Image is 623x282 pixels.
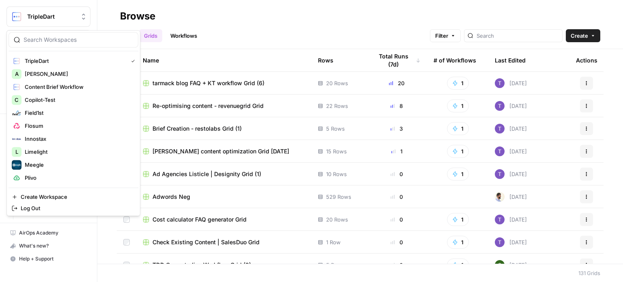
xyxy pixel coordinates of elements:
[495,124,505,133] img: ogabi26qpshj0n8lpzr7tvse760o
[447,99,469,112] button: 1
[326,102,348,110] span: 22 Rows
[495,237,527,247] div: [DATE]
[6,252,90,265] button: Help + Support
[435,32,448,40] span: Filter
[153,215,247,224] span: Cost calculator FAQ generator Grid
[143,147,305,155] a: [PERSON_NAME] content optimization Grid [DATE]
[326,238,341,246] span: 1 Row
[143,49,305,71] div: Name
[153,261,251,269] span: TDD Case studies Workflow Grid (2)
[153,170,261,178] span: Ad Agencies Listicle | Designity Grid (1)
[447,236,469,249] button: 1
[373,102,421,110] div: 8
[477,32,559,40] input: Search
[25,83,132,91] span: Content Brief Workflow
[9,191,138,202] a: Create Workspace
[153,125,242,133] span: Brief Creation - restolabs Grid (1)
[143,193,305,201] a: Adwords Neg
[495,78,505,88] img: ogabi26qpshj0n8lpzr7tvse760o
[326,193,351,201] span: 529 Rows
[373,261,421,269] div: 0
[447,145,469,158] button: 1
[495,169,527,179] div: [DATE]
[6,6,90,27] button: Workspace: TripleDart
[19,255,87,263] span: Help + Support
[373,125,421,133] div: 3
[571,32,588,40] span: Create
[21,193,132,201] span: Create Workspace
[434,49,476,71] div: # of Workflows
[495,192,527,202] div: [DATE]
[447,77,469,90] button: 1
[6,30,140,216] div: Workspace: TripleDart
[143,170,305,178] a: Ad Agencies Listicle | Designity Grid (1)
[326,147,347,155] span: 15 Rows
[576,49,597,71] div: Actions
[495,192,505,202] img: ykaosv8814szsqn64d2bp9dhkmx9
[153,102,264,110] span: Re-optimising content - revenuegrid Grid
[153,79,264,87] span: tarmack blog FAQ + KT workflow Grid (6)
[495,237,505,247] img: ogabi26qpshj0n8lpzr7tvse760o
[25,161,132,169] span: Meegle
[326,170,347,178] span: 10 Rows
[12,82,21,92] img: Content Brief Workflow Logo
[153,147,289,155] span: [PERSON_NAME] content optimization Grid [DATE]
[143,79,305,87] a: tarmack blog FAQ + KT workflow Grid (6)
[120,29,136,42] a: All
[25,122,132,130] span: Flosum
[143,102,305,110] a: Re-optimising content - revenuegrid Grid
[373,170,421,178] div: 0
[495,124,527,133] div: [DATE]
[25,174,132,182] span: Plivo
[143,238,305,246] a: Check Existing Content | SalesDuo Grid
[12,108,21,118] img: Field1st Logo
[495,169,505,179] img: ogabi26qpshj0n8lpzr7tvse760o
[25,148,132,156] span: Limelight
[373,49,421,71] div: Total Runs (7d)
[12,134,21,144] img: Innostax Logo
[143,125,305,133] a: Brief Creation - restolabs Grid (1)
[9,9,24,24] img: TripleDart Logo
[318,49,333,71] div: Rows
[495,101,505,111] img: ogabi26qpshj0n8lpzr7tvse760o
[139,29,162,42] a: Grids
[447,122,469,135] button: 1
[495,49,526,71] div: Last Edited
[120,10,155,23] div: Browse
[326,79,348,87] span: 20 Rows
[15,70,19,78] span: A
[143,215,305,224] a: Cost calculator FAQ generator Grid
[12,160,21,170] img: Meegle Logo
[447,258,469,271] button: 1
[6,226,90,239] a: AirOps Academy
[25,57,125,65] span: TripleDart
[373,147,421,155] div: 1
[153,238,260,246] span: Check Existing Content | SalesDuo Grid
[495,78,527,88] div: [DATE]
[430,29,461,42] button: Filter
[27,13,76,21] span: TripleDart
[12,173,21,183] img: Plivo Logo
[495,146,505,156] img: ogabi26qpshj0n8lpzr7tvse760o
[373,79,421,87] div: 20
[19,229,87,237] span: AirOps Academy
[21,204,132,212] span: Log Out
[373,238,421,246] div: 0
[495,260,505,270] img: emsdd1u3pe59asmaxf4w9fc954dp
[326,125,345,133] span: 5 Rows
[7,240,90,252] div: What's new?
[326,215,348,224] span: 20 Rows
[447,168,469,181] button: 1
[25,70,132,78] span: [PERSON_NAME]
[143,261,305,269] a: TDD Case studies Workflow Grid (2)
[326,261,345,269] span: 5 Rows
[9,202,138,214] a: Log Out
[25,135,132,143] span: Innostax
[566,29,600,42] button: Create
[495,215,527,224] div: [DATE]
[495,215,505,224] img: ogabi26qpshj0n8lpzr7tvse760o
[165,29,202,42] a: Workflows
[15,148,18,156] span: L
[153,193,190,201] span: Adwords Neg
[25,96,132,104] span: Copilot-Test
